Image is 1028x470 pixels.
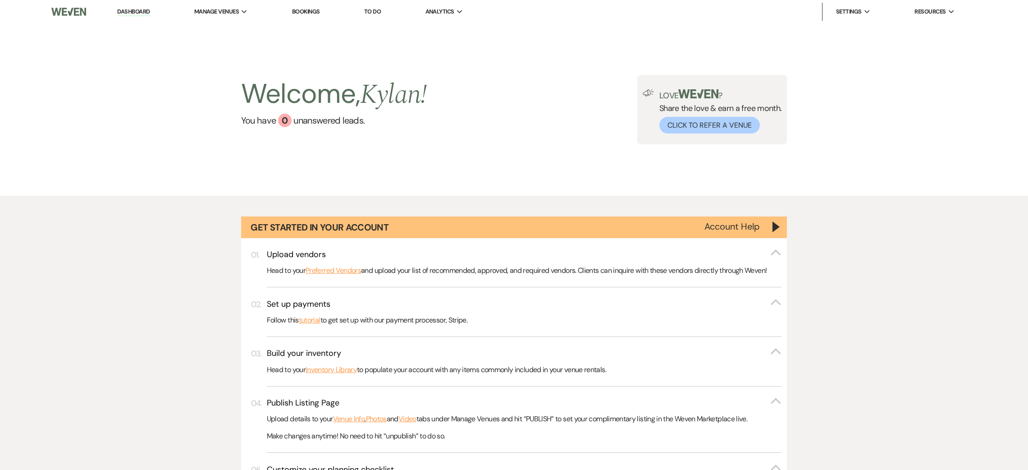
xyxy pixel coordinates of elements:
h3: Upload vendors [267,249,326,260]
a: Dashboard [117,8,150,16]
div: 0 [278,114,292,127]
button: Publish Listing Page [267,397,782,409]
div: Share the love & earn a free month. [654,89,782,134]
img: weven-logo-green.svg [678,89,718,98]
p: Make changes anytime! No need to hit “unpublish” to do so. [267,430,782,442]
span: Settings [836,7,862,16]
a: Inventory Library [306,364,357,376]
p: Follow this to get set up with our payment processor, Stripe. [267,314,782,326]
a: You have 0 unanswered leads. [241,114,427,127]
button: Upload vendors [267,249,782,260]
h3: Publish Listing Page [267,397,339,409]
img: loud-speaker-illustration.svg [643,89,654,97]
span: Analytics [425,7,454,16]
a: Bookings [292,8,320,15]
span: Manage Venues [194,7,239,16]
span: Resources [914,7,946,16]
button: Build your inventory [267,348,782,359]
h2: Welcome, [241,75,427,114]
a: Photos [366,413,387,425]
a: Preferred Vendors [306,265,361,276]
a: tutorial [299,314,320,326]
span: Kylan ! [360,74,427,115]
button: Click to Refer a Venue [659,117,760,134]
p: Love ? [659,89,782,100]
p: Head to your and upload your list of recommended, approved, and required vendors. Clients can inq... [267,265,782,276]
a: To Do [364,8,381,15]
a: Venue Info [333,413,365,425]
h3: Set up payments [267,299,330,310]
p: Upload details to your , and tabs under Manage Venues and hit “PUBLISH” to set your complimentary... [267,413,782,425]
h3: Build your inventory [267,348,341,359]
img: Weven Logo [51,2,86,21]
button: Set up payments [267,299,782,310]
p: Head to your to populate your account with any items commonly included in your venue rentals. [267,364,782,376]
button: Account Help [704,222,760,231]
h1: Get Started in Your Account [251,221,388,234]
a: Video [398,413,416,425]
